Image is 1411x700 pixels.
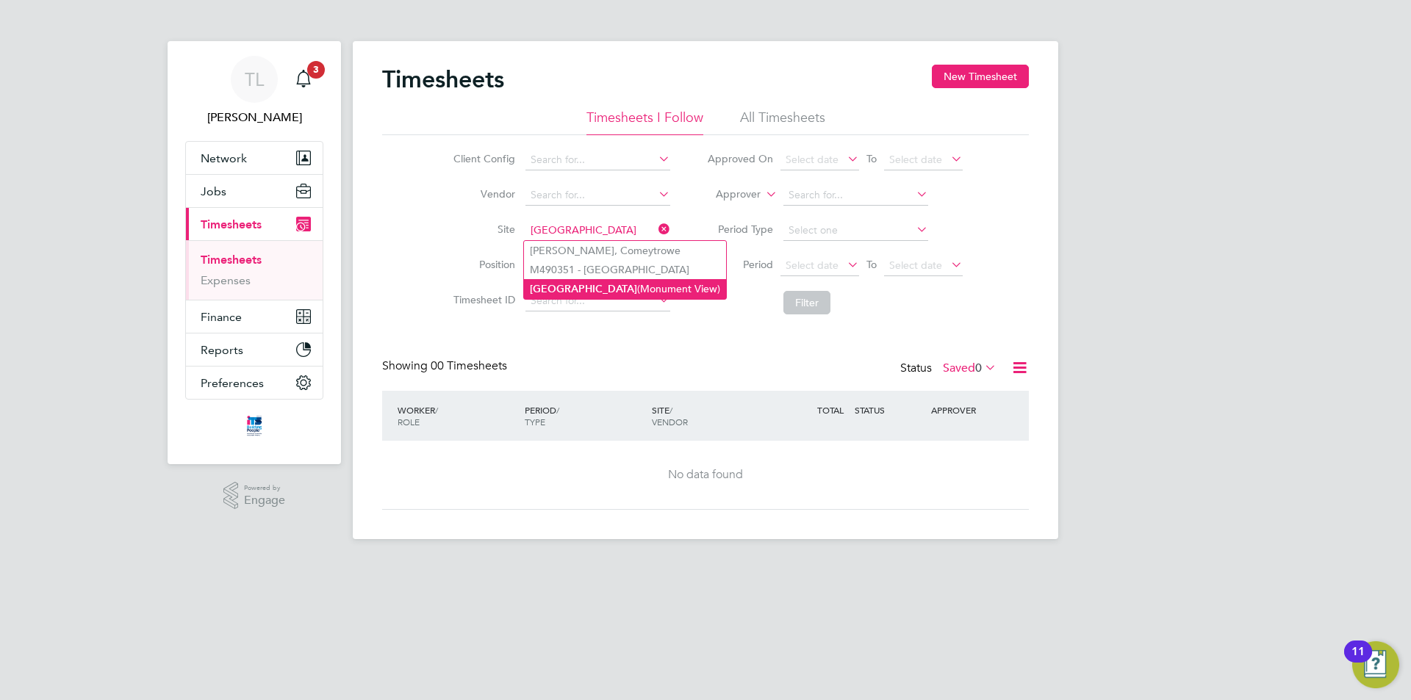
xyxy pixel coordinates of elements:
label: Saved [943,361,997,375]
nav: Main navigation [168,41,341,464]
img: itsconstruction-logo-retina.png [244,414,265,438]
input: Search for... [525,220,670,241]
span: VENDOR [652,416,688,427]
label: Client Config [449,152,515,165]
span: Select date [889,153,942,166]
input: Search for... [525,291,670,311]
label: Vendor [449,187,515,201]
label: Approver [694,187,761,202]
span: / [435,404,438,416]
span: Jobs [201,184,226,198]
label: Period [707,258,773,271]
li: M490351 - [GEOGRAPHIC_DATA] [524,260,726,279]
button: Jobs [186,175,323,207]
input: Search for... [525,185,670,206]
button: New Timesheet [932,65,1029,88]
li: (Monument View) [524,279,726,299]
button: Reports [186,333,323,366]
h2: Timesheets [382,65,504,94]
span: 3 [307,61,325,79]
div: WORKER [394,397,521,435]
button: Finance [186,300,323,333]
div: Showing [382,358,510,374]
button: Preferences [186,367,323,399]
button: Timesheets [186,208,323,240]
div: Timesheets [186,240,323,300]
span: 00 Timesheets [431,358,507,373]
label: Timesheet ID [449,293,515,306]
div: No data found [397,467,1014,483]
input: Select one [783,220,928,241]
li: [PERSON_NAME], Comeytrowe [524,241,726,260]
li: Timesheets I Follow [586,109,703,135]
div: STATUS [851,397,927,423]
span: Preferences [201,376,264,390]
button: Network [186,142,323,174]
a: TL[PERSON_NAME] [185,56,323,126]
label: Period Type [707,223,773,236]
span: Timesheets [201,217,262,231]
input: Search for... [783,185,928,206]
span: TOTAL [817,404,844,416]
span: TYPE [525,416,545,427]
span: Reports [201,343,243,357]
a: Timesheets [201,253,262,267]
li: All Timesheets [740,109,825,135]
span: / [669,404,672,416]
button: Open Resource Center, 11 new notifications [1352,641,1399,688]
span: Select date [786,153,839,166]
span: / [556,404,559,416]
span: Network [201,151,247,165]
span: TL [245,70,264,89]
span: Select date [889,259,942,272]
span: 0 [975,361,982,375]
span: Powered by [244,482,285,494]
span: To [862,255,881,274]
span: ROLE [398,416,420,427]
span: Tim Lerwill [185,109,323,126]
div: APPROVER [927,397,1004,423]
div: SITE [648,397,775,435]
div: PERIOD [521,397,648,435]
a: Expenses [201,273,251,287]
input: Search for... [525,150,670,170]
a: Go to home page [185,414,323,438]
a: Powered byEngage [223,482,286,510]
div: Status [900,358,999,379]
div: 11 [1351,652,1365,671]
span: Engage [244,494,285,507]
b: [GEOGRAPHIC_DATA] [530,283,637,295]
label: Approved On [707,152,773,165]
span: Finance [201,310,242,324]
span: Select date [786,259,839,272]
button: Filter [783,291,830,314]
label: Position [449,258,515,271]
label: Site [449,223,515,236]
span: To [862,149,881,168]
a: 3 [289,56,318,103]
